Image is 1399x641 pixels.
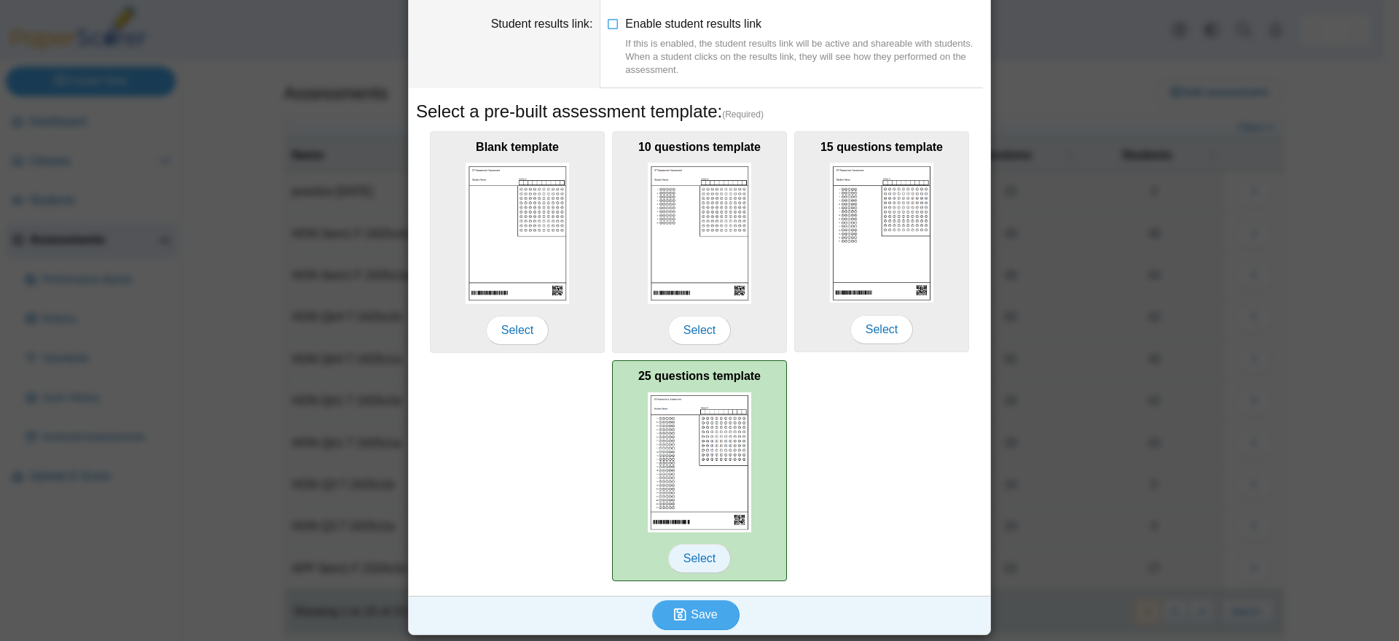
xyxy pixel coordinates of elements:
[648,392,751,532] img: scan_sheet_25_questions.png
[638,141,761,153] b: 10 questions template
[466,163,569,303] img: scan_sheet_blank.png
[830,163,933,303] img: scan_sheet_15_questions.png
[691,608,717,621] span: Save
[491,18,593,30] label: Student results link
[668,316,731,345] span: Select
[850,315,913,344] span: Select
[648,163,751,303] img: scan_sheet_10_questions.png
[486,316,549,345] span: Select
[638,370,761,382] b: 25 questions template
[820,141,943,153] b: 15 questions template
[625,18,983,77] span: Enable student results link
[476,141,559,153] b: Blank template
[416,99,983,124] h5: Select a pre-built assessment template:
[625,37,983,77] div: If this is enabled, the student results link will be active and shareable with students. When a s...
[668,544,731,573] span: Select
[722,109,764,121] span: (Required)
[652,600,740,629] button: Save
